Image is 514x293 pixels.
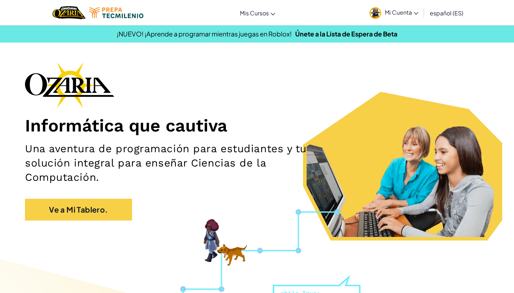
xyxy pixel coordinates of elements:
a: Ozaria by CodeCombat logo [52,5,86,20]
span: ¡NUEVO! ¡Aprende a programar mientras juegas en Roblox! [117,30,292,38]
span: español (ES) [430,9,463,17]
img: Tecmilenio logo [89,8,143,18]
img: Ozaria branding logo [25,62,114,108]
span: Mi Cuenta [385,9,418,16]
h2: Una aventura de programación para estudiantes y tu solución integral para enseñar Ciencias de la ... [25,141,336,184]
a: español (ES) [426,3,467,23]
h1: Informática que cautiva [25,115,489,136]
img: avatar [369,7,381,19]
a: Ve a Mi Tablero. [25,199,132,221]
a: Mis Cursos [236,3,279,23]
a: Mi Cuenta [366,1,422,24]
span: Mis Cursos [240,9,269,17]
a: Únete a la Lista de Espera de Beta [295,30,397,38]
img: Home [52,5,86,20]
